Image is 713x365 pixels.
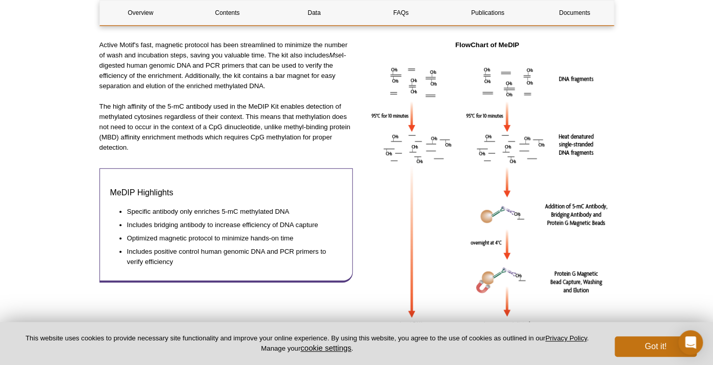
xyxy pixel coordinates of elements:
[360,1,441,25] a: FAQs
[127,247,332,267] li: Includes positive control human genomic DNA and PCR primers to verify efficiency
[127,233,332,244] li: Optimized magnetic protocol to minimize hands-on time
[127,220,332,230] li: Includes bridging antibody to increase efficiency of DNA capture
[545,334,587,342] a: Privacy Policy
[447,1,528,25] a: Publications
[110,187,342,199] h3: MeDIP Highlights
[360,60,614,342] img: Flow chart of the MeDIP method.
[99,40,353,91] p: Active Motif's fast, magnetic protocol has been streamlined to minimize the number of wash and in...
[127,207,332,217] li: Specific antibody only enriches 5-mC methylated DNA
[300,343,351,352] button: cookie settings
[99,102,353,153] p: The high affinity of the 5-mC antibody used in the MeDIP Kit enables detection of methylated cyto...
[329,51,342,59] em: Mse
[16,334,598,353] p: This website uses cookies to provide necessary site functionality and improve your online experie...
[100,1,181,25] a: Overview
[455,41,519,49] strong: FlowChart of MeDIP
[273,1,355,25] a: Data
[187,1,268,25] a: Contents
[678,330,703,355] div: Open Intercom Messenger
[534,1,615,25] a: Documents
[615,336,697,357] button: Got it!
